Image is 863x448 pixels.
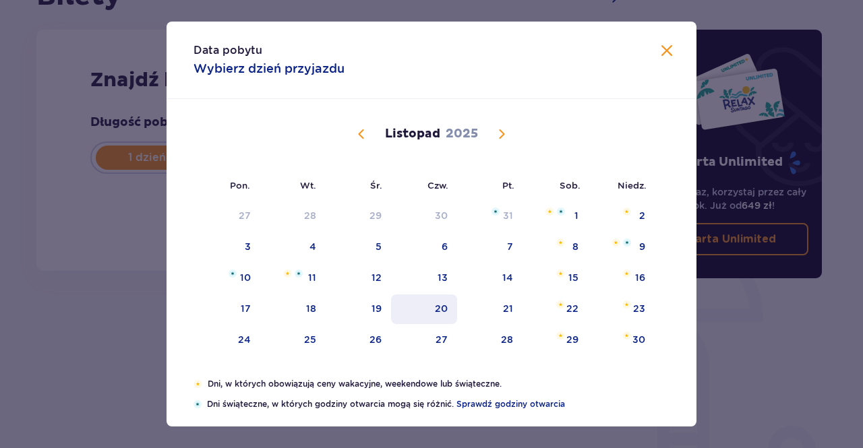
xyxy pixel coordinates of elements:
div: 8 [572,240,578,253]
small: Pon. [230,180,250,191]
img: Pomarańczowa gwiazdka [612,238,620,247]
td: sobota, 8 listopada 2025 [523,232,588,262]
img: Pomarańczowa gwiazdka [283,269,292,278]
div: 14 [502,271,513,284]
button: Poprzedni miesiąc [353,126,369,142]
img: Pomarańczowa gwiazdka [556,238,565,247]
td: poniedziałek, 10 listopada 2025 [194,263,260,293]
td: poniedziałek, 3 listopada 2025 [194,232,260,262]
div: 21 [503,302,513,315]
div: 17 [241,302,251,315]
div: 25 [304,333,316,346]
div: 24 [238,333,251,346]
td: niedziela, 23 listopada 2025 [588,294,655,324]
td: wtorek, 18 listopada 2025 [260,294,326,324]
img: Niebieska gwiazdka [623,238,631,247]
img: Niebieska gwiazdka [557,207,565,216]
td: środa, 29 października 2025 [326,201,391,231]
div: 2 [639,209,645,222]
td: wtorek, 11 listopada 2025 [260,263,326,293]
img: Niebieska gwiazdka [492,207,500,216]
td: sobota, 22 listopada 2025 [523,294,588,324]
div: 7 [507,240,513,253]
td: sobota, 1 listopada 2025 [523,201,588,231]
div: 27 [436,333,448,346]
td: czwartek, 27 listopada 2025 [391,325,458,355]
td: wtorek, 25 listopada 2025 [260,325,326,355]
td: niedziela, 9 listopada 2025 [588,232,655,262]
div: 19 [371,302,382,315]
td: środa, 12 listopada 2025 [326,263,391,293]
td: środa, 5 listopada 2025 [326,232,391,262]
img: Niebieska gwiazdka [194,400,202,408]
div: 30 [632,333,645,346]
td: piątek, 21 listopada 2025 [457,294,523,324]
div: 29 [566,333,578,346]
img: Pomarańczowa gwiazdka [194,380,202,388]
td: czwartek, 13 listopada 2025 [391,263,458,293]
td: piątek, 14 listopada 2025 [457,263,523,293]
img: Niebieska gwiazdka [295,269,303,278]
div: 20 [435,302,448,315]
small: Czw. [427,180,448,191]
img: Pomarańczowa gwiazdka [556,269,565,278]
div: 5 [376,240,382,253]
div: 1 [574,209,578,222]
div: 26 [369,333,382,346]
div: 13 [438,271,448,284]
div: 31 [503,209,513,222]
p: Dni, w których obowiązują ceny wakacyjne, weekendowe lub świąteczne. [208,378,669,390]
div: 15 [568,271,578,284]
div: 9 [639,240,645,253]
p: Dni świąteczne, w których godziny otwarcia mogą się różnić. [207,398,669,410]
td: czwartek, 20 listopada 2025 [391,294,458,324]
div: 6 [442,240,448,253]
td: piątek, 31 października 2025 [457,201,523,231]
div: 27 [239,209,251,222]
td: wtorek, 28 października 2025 [260,201,326,231]
p: Data pobytu [194,43,262,58]
td: poniedziałek, 24 listopada 2025 [194,325,260,355]
small: Sob. [560,180,581,191]
td: sobota, 29 listopada 2025 [523,325,588,355]
img: Pomarańczowa gwiazdka [622,207,631,216]
p: Wybierz dzień przyjazdu [194,61,345,77]
button: Następny miesiąc [494,126,510,142]
td: środa, 19 listopada 2025 [326,294,391,324]
img: Niebieska gwiazdka [229,269,237,278]
td: sobota, 15 listopada 2025 [523,263,588,293]
a: Sprawdź godziny otwarcia [456,398,565,410]
img: Pomarańczowa gwiazdka [556,300,565,309]
td: wtorek, 4 listopada 2025 [260,232,326,262]
div: 18 [306,302,316,315]
p: 2025 [446,126,478,142]
div: 28 [501,333,513,346]
td: czwartek, 30 października 2025 [391,201,458,231]
small: Śr. [370,180,382,191]
td: piątek, 28 listopada 2025 [457,325,523,355]
img: Pomarańczowa gwiazdka [622,300,631,309]
img: Pomarańczowa gwiazdka [545,207,554,216]
img: Pomarańczowa gwiazdka [622,331,631,340]
div: 3 [245,240,251,253]
td: czwartek, 6 listopada 2025 [391,232,458,262]
td: środa, 26 listopada 2025 [326,325,391,355]
p: Listopad [385,126,440,142]
div: 28 [304,209,316,222]
button: Zamknij [659,43,675,60]
td: niedziela, 16 listopada 2025 [588,263,655,293]
small: Wt. [300,180,316,191]
img: Pomarańczowa gwiazdka [556,331,565,340]
div: 11 [308,271,316,284]
td: poniedziałek, 27 października 2025 [194,201,260,231]
div: 10 [240,271,251,284]
div: 4 [309,240,316,253]
div: 30 [435,209,448,222]
td: niedziela, 30 listopada 2025 [588,325,655,355]
td: piątek, 7 listopada 2025 [457,232,523,262]
div: 22 [566,302,578,315]
small: Pt. [502,180,514,191]
div: 12 [371,271,382,284]
div: 23 [633,302,645,315]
